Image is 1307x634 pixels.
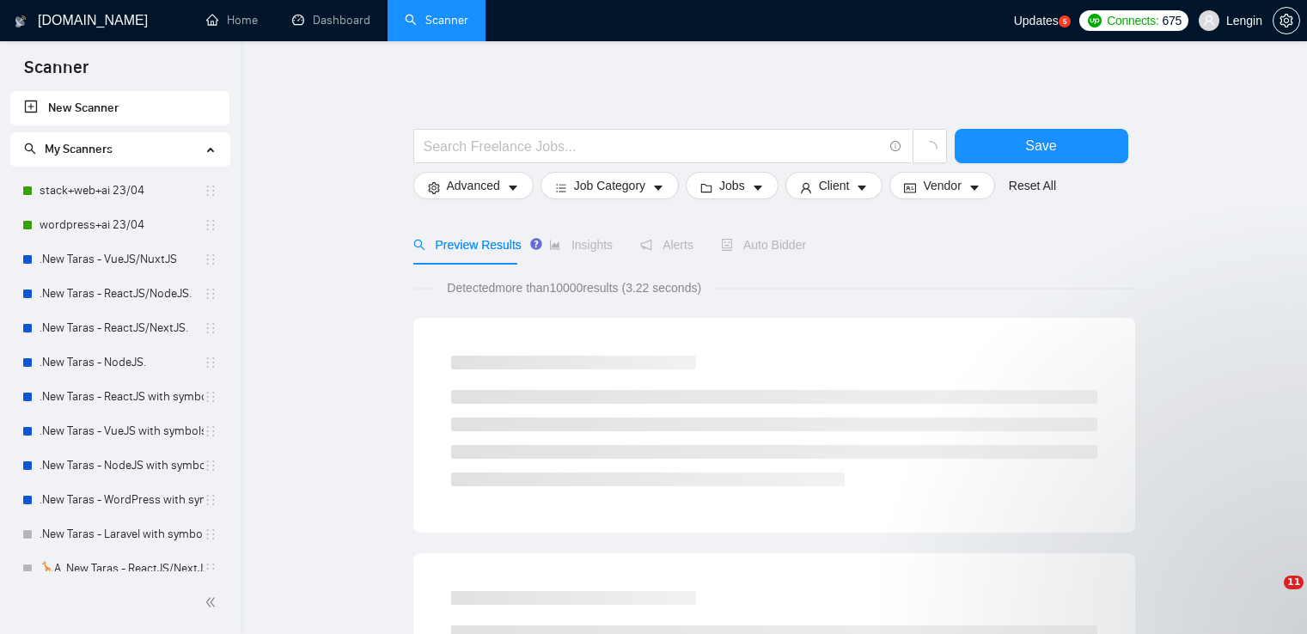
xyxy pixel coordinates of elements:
[40,311,204,345] a: .New Taras - ReactJS/NextJS.
[45,142,113,156] span: My Scanners
[549,238,613,252] span: Insights
[819,176,850,195] span: Client
[10,380,229,414] li: .New Taras - ReactJS with symbols
[413,239,425,251] span: search
[24,91,216,125] a: New Scanner
[24,142,113,156] span: My Scanners
[15,8,27,35] img: logo
[968,181,980,194] span: caret-down
[204,184,217,198] span: holder
[40,277,204,311] a: .New Taras - ReactJS/NodeJS.
[204,287,217,301] span: holder
[413,172,534,199] button: settingAdvancedcaret-down
[785,172,883,199] button: userClientcaret-down
[752,181,764,194] span: caret-down
[10,174,229,208] li: stack+web+ai 23/04
[923,176,961,195] span: Vendor
[292,13,370,27] a: dashboardDashboard
[528,236,544,252] div: Tooltip anchor
[904,181,916,194] span: idcard
[10,55,102,91] span: Scanner
[40,242,204,277] a: .New Taras - VueJS/NuxtJS
[640,239,652,251] span: notification
[435,278,713,297] span: Detected more than 10000 results (3.22 seconds)
[10,483,229,517] li: .New Taras - WordPress with symbols
[955,129,1128,163] button: Save
[10,345,229,380] li: .New Taras - NodeJS.
[204,356,217,369] span: holder
[574,176,645,195] span: Job Category
[206,13,258,27] a: homeHome
[721,238,806,252] span: Auto Bidder
[1203,15,1215,27] span: user
[1088,14,1102,27] img: upwork-logo.png
[922,141,937,156] span: loading
[40,174,204,208] a: stack+web+ai 23/04
[1059,15,1071,27] a: 5
[10,414,229,448] li: .New Taras - VueJS with symbols
[10,208,229,242] li: wordpress+ai 23/04
[1014,14,1059,27] span: Updates
[700,181,712,194] span: folder
[204,424,217,438] span: holder
[40,552,204,586] a: 🦒A .New Taras - ReactJS/NextJS usual 23/04
[204,527,217,541] span: holder
[40,345,204,380] a: .New Taras - NodeJS.
[1025,135,1056,156] span: Save
[541,172,679,199] button: barsJob Categorycaret-down
[640,238,693,252] span: Alerts
[10,277,229,311] li: .New Taras - ReactJS/NodeJS.
[40,517,204,552] a: .New Taras - Laravel with symbols
[1009,176,1056,195] a: Reset All
[721,239,733,251] span: robot
[10,552,229,586] li: 🦒A .New Taras - ReactJS/NextJS usual 23/04
[652,181,664,194] span: caret-down
[204,459,217,472] span: holder
[1063,18,1067,26] text: 5
[889,172,994,199] button: idcardVendorcaret-down
[428,181,440,194] span: setting
[205,594,222,611] span: double-left
[204,218,217,232] span: holder
[10,448,229,483] li: .New Taras - NodeJS with symbols
[204,390,217,404] span: holder
[204,253,217,266] span: holder
[719,176,745,195] span: Jobs
[204,321,217,335] span: holder
[40,483,204,517] a: .New Taras - WordPress with symbols
[555,181,567,194] span: bars
[40,208,204,242] a: wordpress+ai 23/04
[1107,11,1158,30] span: Connects:
[40,448,204,483] a: .New Taras - NodeJS with symbols
[40,414,204,448] a: .New Taras - VueJS with symbols
[1273,7,1300,34] button: setting
[1249,576,1290,617] iframe: Intercom live chat
[40,380,204,414] a: .New Taras - ReactJS with symbols
[10,517,229,552] li: .New Taras - Laravel with symbols
[10,242,229,277] li: .New Taras - VueJS/NuxtJS
[10,311,229,345] li: .New Taras - ReactJS/NextJS.
[1162,11,1181,30] span: 675
[204,562,217,576] span: holder
[800,181,812,194] span: user
[204,493,217,507] span: holder
[447,176,500,195] span: Advanced
[1273,14,1299,27] span: setting
[424,136,883,157] input: Search Freelance Jobs...
[507,181,519,194] span: caret-down
[24,143,36,155] span: search
[686,172,779,199] button: folderJobscaret-down
[1284,576,1304,589] span: 11
[549,239,561,251] span: area-chart
[856,181,868,194] span: caret-down
[10,91,229,125] li: New Scanner
[413,238,522,252] span: Preview Results
[405,13,468,27] a: searchScanner
[1273,14,1300,27] a: setting
[890,141,901,152] span: info-circle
